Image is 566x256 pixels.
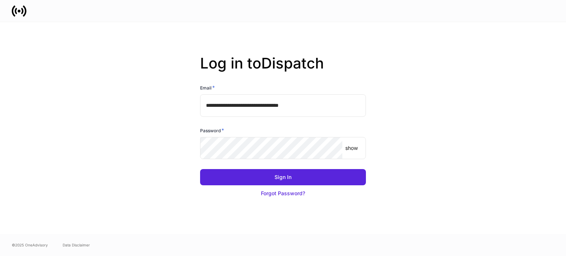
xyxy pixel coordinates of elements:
button: Forgot Password? [200,185,366,201]
h6: Password [200,127,224,134]
a: Data Disclaimer [63,242,90,248]
button: Sign In [200,169,366,185]
span: © 2025 OneAdvisory [12,242,48,248]
div: Forgot Password? [261,190,305,197]
div: Sign In [275,173,291,181]
h2: Log in to Dispatch [200,55,366,84]
h6: Email [200,84,215,91]
p: show [345,144,358,152]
